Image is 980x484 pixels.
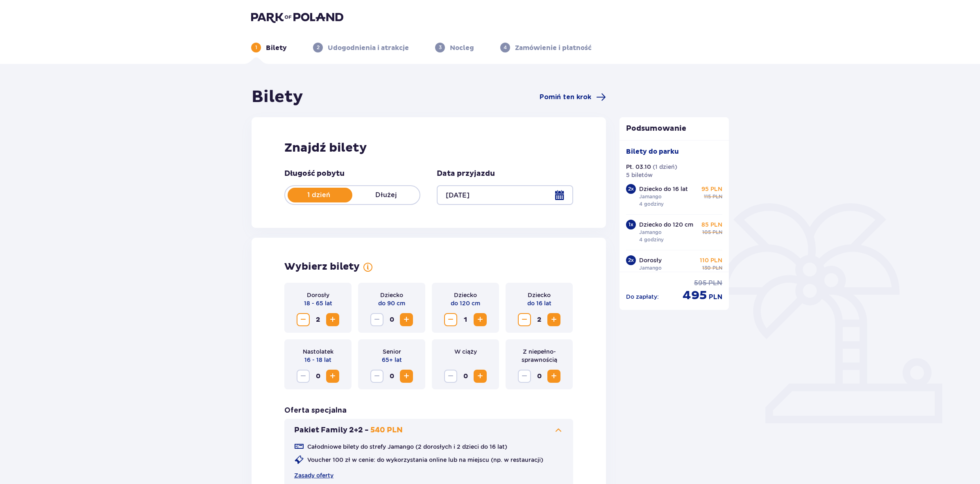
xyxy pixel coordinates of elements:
p: 110 PLN [700,256,722,264]
p: Data przyjazdu [437,169,495,179]
p: Bilety [266,43,287,52]
p: 1 dzień [285,191,352,200]
button: Increase [474,370,487,383]
button: Increase [400,370,413,383]
button: Increase [547,313,560,326]
p: Pt. 03.10 [626,163,651,171]
img: Park of Poland logo [251,11,343,23]
p: Długość pobytu [284,169,345,179]
span: 0 [385,313,398,326]
p: 18 - 65 lat [304,299,332,307]
span: 0 [385,370,398,383]
p: Udogodnienia i atrakcje [328,43,409,52]
button: Decrease [444,313,457,326]
p: 16 - 18 lat [304,356,331,364]
button: Decrease [518,370,531,383]
p: 4 [504,44,507,51]
p: Dorosły [639,256,662,264]
button: Increase [400,313,413,326]
p: Dorosły [307,291,329,299]
p: Dłużej [352,191,420,200]
p: Dziecko [528,291,551,299]
p: 3 [439,44,442,51]
p: 115 [704,193,711,200]
span: 0 [311,370,324,383]
p: Dziecko do 16 lat [639,185,688,193]
p: PLN [709,293,722,302]
span: 0 [533,370,546,383]
p: Do zapłaty : [626,293,659,301]
p: PLN [712,193,722,200]
p: W ciąży [454,348,477,356]
span: 0 [459,370,472,383]
button: Increase [474,313,487,326]
div: 1 x [626,220,636,230]
p: 4 godziny [639,236,664,243]
p: Dziecko [380,291,403,299]
p: Całodniowe bilety do strefy Jamango (2 dorosłych i 2 dzieci do 16 lat) [307,443,507,451]
button: Increase [547,370,560,383]
button: Decrease [370,313,383,326]
p: 65+ lat [382,356,402,364]
a: Pomiń ten krok [540,92,606,102]
p: Jamango [639,193,662,200]
p: Bilety do parku [626,147,679,156]
p: ( 1 dzień ) [653,163,677,171]
p: Dziecko do 120 cm [639,220,693,229]
p: Z niepełno­sprawnością [512,348,566,364]
button: Decrease [297,313,310,326]
button: Decrease [518,313,531,326]
p: do 90 cm [378,299,405,307]
p: Nastolatek [303,348,333,356]
p: PLN [712,264,722,272]
button: Pakiet Family 2+2 -540 PLN [294,425,563,435]
p: 105 [702,229,711,236]
p: Zamówienie i płatność [515,43,592,52]
p: Oferta specjalna [284,406,347,416]
span: 1 [459,313,472,326]
p: 130 [702,264,711,272]
p: 495 [683,288,707,303]
p: Voucher 100 zł w cenie: do wykorzystania online lub na miejscu (np. w restauracji) [307,456,543,464]
p: 595 [694,279,707,288]
span: Pomiń ten krok [540,93,591,102]
a: Zasady oferty [294,471,333,479]
div: 2 x [626,255,636,265]
p: Dziecko [454,291,477,299]
h1: Bilety [252,87,303,107]
p: PLN [712,229,722,236]
p: Wybierz bilety [284,261,360,273]
p: do 16 lat [527,299,551,307]
p: 85 PLN [701,220,722,229]
p: Jamango [639,264,662,272]
p: 4 godziny [639,200,664,208]
p: 95 PLN [701,185,722,193]
button: Decrease [297,370,310,383]
div: 2 x [626,184,636,194]
p: 1 [255,44,257,51]
p: Jamango [639,229,662,236]
button: Increase [326,313,339,326]
button: Decrease [370,370,383,383]
p: 540 PLN [370,425,403,435]
p: 2 [317,44,320,51]
button: Increase [326,370,339,383]
span: 2 [533,313,546,326]
p: Pakiet Family 2+2 - [294,425,369,435]
button: Decrease [444,370,457,383]
h2: Znajdź bilety [284,140,573,156]
span: 2 [311,313,324,326]
p: Senior [383,348,401,356]
p: do 120 cm [451,299,480,307]
p: 5 biletów [626,171,653,179]
p: Nocleg [450,43,474,52]
p: PLN [708,279,722,288]
p: Podsumowanie [619,124,729,134]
